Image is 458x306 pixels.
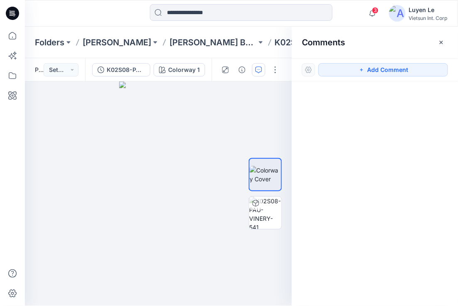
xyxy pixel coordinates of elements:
[235,63,249,76] button: Details
[119,81,198,306] img: eyJhbGciOiJIUzI1NiIsImtpZCI6IjAiLCJzbHQiOiJzZXMiLCJ0eXAiOiJKV1QifQ.eyJkYXRhIjp7InR5cGUiOiJzdG9yYW...
[92,63,150,76] button: K02S08-PAU-VINERY-541
[409,15,448,21] div: Vietsun Int. Corp
[318,63,448,76] button: Add Comment
[169,37,257,48] a: [PERSON_NAME] Board
[275,37,362,48] p: K02S08-PAU-VINERY-541
[107,65,145,74] div: K02S08-PAU-VINERY-541
[83,37,151,48] a: [PERSON_NAME]
[302,37,345,47] h2: Comments
[154,63,205,76] button: Colorway 1
[249,197,282,229] img: K02S08-PAU-VINERY-541 Colorway 1
[372,7,379,14] span: 3
[168,65,200,74] div: Colorway 1
[35,65,44,74] span: Posted [DATE] 09:45 by
[35,37,64,48] a: Folders
[250,166,281,183] img: Colorway Cover
[389,5,406,22] img: avatar
[409,5,448,15] div: Luyen Le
